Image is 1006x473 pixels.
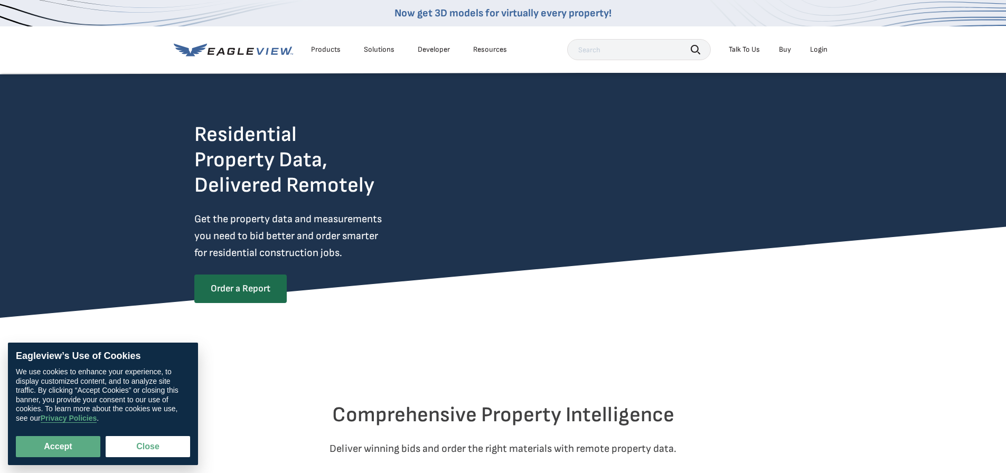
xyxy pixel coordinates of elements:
[729,45,760,54] div: Talk To Us
[418,45,450,54] a: Developer
[194,275,287,303] a: Order a Report
[16,436,100,457] button: Accept
[194,211,426,261] p: Get the property data and measurements you need to bid better and order smarter for residential c...
[567,39,711,60] input: Search
[16,367,190,423] div: We use cookies to enhance your experience, to display customized content, and to analyze site tra...
[364,45,394,54] div: Solutions
[106,436,190,457] button: Close
[394,7,612,20] a: Now get 3D models for virtually every property!
[194,122,374,198] h2: Residential Property Data, Delivered Remotely
[194,440,812,457] p: Deliver winning bids and order the right materials with remote property data.
[810,45,828,54] div: Login
[311,45,341,54] div: Products
[473,45,507,54] div: Resources
[16,351,190,362] div: Eagleview’s Use of Cookies
[779,45,791,54] a: Buy
[194,402,812,428] h2: Comprehensive Property Intelligence
[41,414,97,423] a: Privacy Policies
